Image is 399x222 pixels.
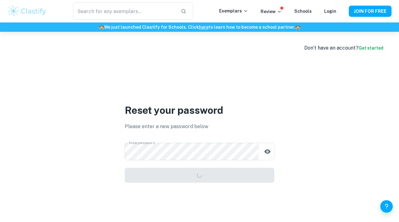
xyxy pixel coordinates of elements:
[7,5,47,17] img: Clastify logo
[324,9,336,14] a: Login
[73,2,176,20] input: Search for any exemplars...
[349,6,392,17] button: JOIN FOR FREE
[199,25,209,30] a: here
[125,103,274,118] p: Reset your password
[295,25,300,30] span: 🏫
[358,46,383,51] a: Get started
[219,7,248,14] p: Exemplars
[125,123,274,130] p: Please enter a new password below
[99,25,104,30] span: 🏫
[380,200,393,213] button: Help and Feedback
[1,24,398,31] h6: We just launched Clastify for Schools. Click to learn how to become a school partner.
[294,9,312,14] a: Schools
[304,44,383,52] div: Don’t have an account?
[129,140,155,145] label: New password
[261,8,282,15] p: Review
